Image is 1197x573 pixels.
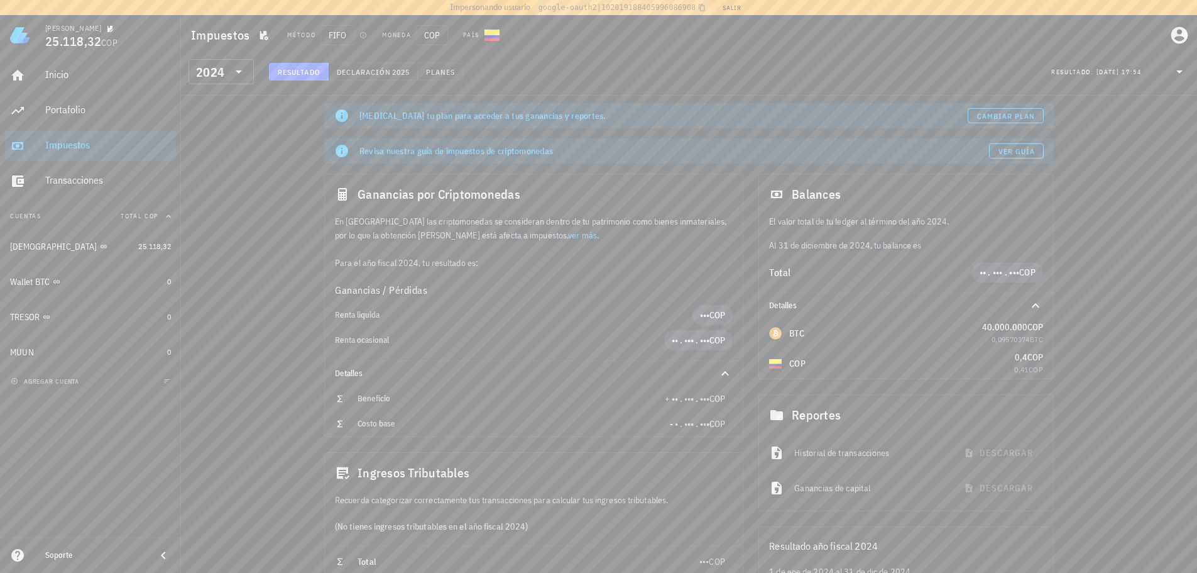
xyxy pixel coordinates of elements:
span: Beneficio [358,393,390,404]
div: Ingresos Tributables [325,453,743,493]
div: (No tienes ingresos tributables en el año fiscal 2024) [325,507,743,546]
button: Declaración 2025 [329,63,418,81]
span: 0,41 [1014,365,1029,374]
span: - • . ••• . ••• [670,418,709,430]
div: Detalles [335,369,702,379]
a: Inicio [5,60,176,91]
div: Transacciones [45,174,171,186]
div: País [463,30,479,40]
span: 40.000.000 [982,321,1027,333]
a: TRESOR 0 [5,302,176,332]
div: [DATE] 17:54 [1096,66,1142,79]
span: Resultado [277,67,320,77]
span: COP [1019,267,1036,278]
span: [MEDICAL_DATA] tu plan para acceder a tus ganancias y reportes. [359,110,606,121]
div: Detalles [759,293,1053,318]
div: Portafolio [45,104,171,116]
span: •• . ••• . ••• [672,335,709,346]
span: 0 [167,312,171,321]
div: Wallet BTC [10,277,50,287]
span: ••• [699,556,709,567]
a: Cambiar plan [968,108,1044,123]
span: COP [709,418,725,430]
span: 25.118,32 [138,242,171,251]
span: Cambiar plan [976,111,1036,121]
span: FIFO [320,25,354,45]
div: COP [789,357,806,370]
span: Declaración [336,67,391,77]
span: COP [1027,321,1043,333]
p: El valor total de tu ledger al término del año 2024. [769,214,1043,228]
div: BTC [789,327,804,340]
span: COP [709,309,725,321]
div: Total [769,267,972,277]
span: COP [101,37,118,48]
button: Resultado [269,63,329,81]
button: Planes [418,63,464,81]
span: COP [416,25,448,45]
div: Resultado: [1051,64,1096,80]
div: 2024 [189,59,254,84]
div: Recuerda categorizar correctamente tus transacciones para calcular tus ingresos tributables. [325,493,743,507]
div: En [GEOGRAPHIC_DATA] las criptomonedas se consideran dentro de tu patrimonio como bienes inmateri... [325,214,743,270]
a: [DEMOGRAPHIC_DATA] 25.118,32 [5,231,176,262]
span: 25.118,32 [45,33,101,50]
button: agregar cuenta [8,375,85,387]
a: Ver guía [989,143,1044,159]
div: COP-icon [769,357,782,370]
div: Resultado año fiscal 2024 [759,527,1053,565]
span: 0,09570374 [992,335,1030,344]
span: Ganancias / Pérdidas [335,282,427,298]
div: Inicio [45,69,171,81]
img: LedgiFi [10,25,30,45]
span: Impersonando usuario [450,1,530,14]
span: 2025 [391,67,410,77]
button: CuentasTotal COP [5,201,176,231]
div: BTC-icon [769,327,782,340]
a: Wallet BTC 0 [5,267,176,297]
span: ••• [700,309,709,321]
span: COP [709,393,725,404]
a: MUUN 0 [5,337,176,367]
span: agregar cuenta [13,377,79,386]
a: Impuestos [5,131,176,161]
span: 0 [167,347,171,357]
div: 2024 [196,66,224,79]
span: •• . ••• . ••• [980,267,1020,278]
div: Soporte [45,550,146,560]
span: Planes [425,67,456,77]
div: TRESOR [10,312,40,323]
div: Revisa nuestra guía de impuestos de criptomonedas [359,145,989,157]
div: Reportes [759,395,1053,435]
a: Portafolio [5,96,176,126]
div: Impuestos [45,139,171,151]
span: 0,4 [1015,352,1027,363]
a: ver más [568,230,597,241]
span: COP [709,335,725,346]
span: BTC [1030,335,1043,344]
div: [DEMOGRAPHIC_DATA] [10,242,97,252]
div: Moneda [382,30,411,40]
div: Historial de transacciones [794,439,946,467]
div: Ganancias de capital [794,474,946,502]
div: Resultado:[DATE] 17:54 [1044,60,1194,84]
span: COP [1029,365,1043,374]
div: Renta ocasional [335,335,664,345]
div: CO-icon [484,28,500,43]
span: Total COP [121,212,158,220]
span: Ver guía [998,147,1036,156]
div: Balances [759,174,1053,214]
span: COP [1027,352,1043,363]
h1: Impuestos [191,25,254,45]
span: COP [709,556,725,567]
div: Ganancias por Criptomonedas [325,174,743,214]
div: Método [287,30,315,40]
a: Transacciones [5,166,176,196]
div: Renta liquida [335,310,692,320]
span: Total [358,556,376,567]
button: Salir [716,1,747,14]
span: 0 [167,277,171,286]
div: MUUN [10,347,34,358]
div: Detalles [769,301,1013,311]
div: [PERSON_NAME] [45,23,101,33]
